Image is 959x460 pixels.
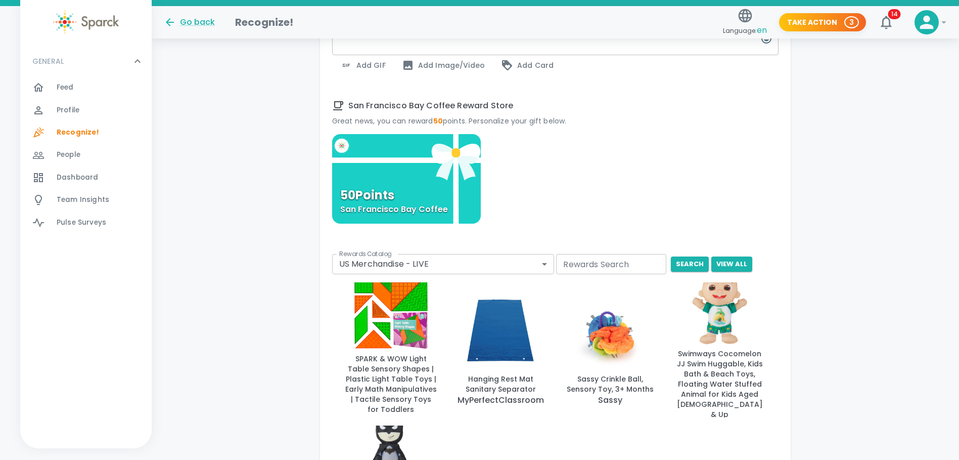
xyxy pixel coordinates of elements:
a: Profile [20,99,152,121]
span: Recognize! [57,128,100,138]
a: Team Insights [20,189,152,211]
button: Language:en [719,5,771,40]
span: Pulse Surveys [57,218,106,228]
span: San Francisco Bay Coffee Reward Store [332,100,779,112]
p: Hanging Rest Mat Sanitary Separator [454,374,547,394]
input: Search from our Store [556,254,666,274]
span: Add Card [501,59,554,71]
span: Add GIF [340,59,386,71]
div: US Merchandise - LIVE [332,254,555,274]
span: Feed [57,82,74,93]
span: 14 [888,9,901,19]
button: Go back [164,16,215,28]
button: 14 [874,10,898,34]
img: Sassy Crinkle Ball, Sensory Toy, 3+ Months [563,294,657,370]
img: Swimways Cocomelon JJ Swim Huggable, Kids Bath & Beach Toys, Floating Water Stuffed Animal for Ki... [673,268,766,345]
span: en [757,24,767,36]
div: GENERAL [20,46,152,76]
label: Rewards Catalog [339,249,391,258]
a: People [20,144,152,166]
button: Sassy Crinkle Ball, Sensory Toy, 3+ MonthsSassy Crinkle Ball, Sensory Toy, 3+ MonthsSassy [559,282,661,418]
button: Hanging Rest Mat Sanitary SeparatorHanging Rest Mat Sanitary SeparatorMyPerfectClassroom [450,282,552,418]
button: Swimways Cocomelon JJ Swim Huggable, Kids Bath & Beach Toys, Floating Water Stuffed Animal for Ki... [669,282,770,418]
p: 3 [849,17,854,27]
a: Dashboard [20,166,152,189]
span: Dashboard [57,173,98,183]
p: Sassy [598,394,622,406]
button: SPARK & WOW Light Table Sensory Shapes | Plastic Light Table Toys | Early Math Manipulatives | Ta... [340,282,442,418]
span: Profile [57,105,79,115]
button: Take Action 3 [779,13,866,32]
p: Sassy Crinkle Ball, Sensory Toy, 3+ Months [563,374,657,394]
img: Sparck logo [53,10,119,34]
div: Great news, you can reward points. Personalize your gift below. [332,116,779,126]
div: GENERAL [20,76,152,238]
img: SPARK & WOW Light Table Sensory Shapes | Plastic Light Table Toys | Early Math Manipulatives | Ta... [344,273,438,350]
button: search [671,257,709,272]
span: Add Image/Video [402,59,485,71]
a: Recognize! [20,121,152,144]
a: Pulse Surveys [20,212,152,234]
button: 50PointsSan Francisco Bay Coffee [332,134,481,224]
a: Feed [20,76,152,99]
p: San Francisco Bay Coffee [340,203,448,216]
a: Sparck logo [20,10,152,34]
p: 50 Points [340,189,394,201]
button: View All [711,257,752,272]
p: SPARK & WOW Light Table Sensory Shapes | Plastic Light Table Toys | Early Math Manipulatives | Ta... [344,354,438,414]
p: Swimways Cocomelon JJ Swim Huggable, Kids Bath & Beach Toys, Floating Water Stuffed Animal for Ki... [673,349,766,420]
span: 50 [433,116,443,126]
p: GENERAL [32,56,64,66]
span: People [57,150,80,160]
p: MyPerfectClassroom [458,394,544,406]
span: Team Insights [57,195,109,205]
img: Hanging Rest Mat Sanitary Separator [454,294,547,370]
h1: Recognize! [235,14,294,30]
span: Language: [723,24,767,37]
p: SPARK & WOW [361,414,420,427]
